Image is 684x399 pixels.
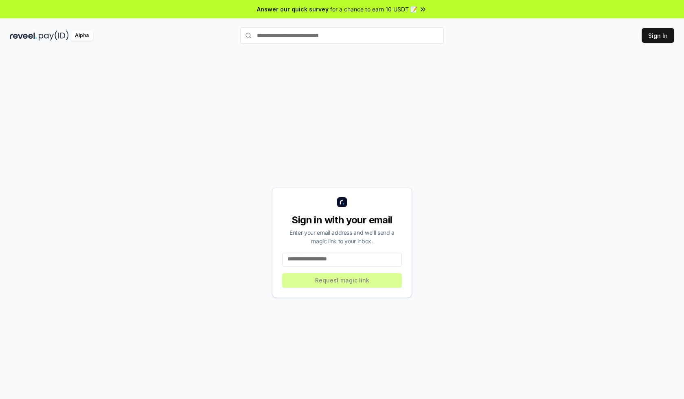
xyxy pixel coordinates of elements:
[330,5,417,13] span: for a chance to earn 10 USDT 📝
[282,228,402,245] div: Enter your email address and we’ll send a magic link to your inbox.
[10,31,37,41] img: reveel_dark
[642,28,674,43] button: Sign In
[282,214,402,227] div: Sign in with your email
[70,31,93,41] div: Alpha
[39,31,69,41] img: pay_id
[257,5,329,13] span: Answer our quick survey
[337,197,347,207] img: logo_small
